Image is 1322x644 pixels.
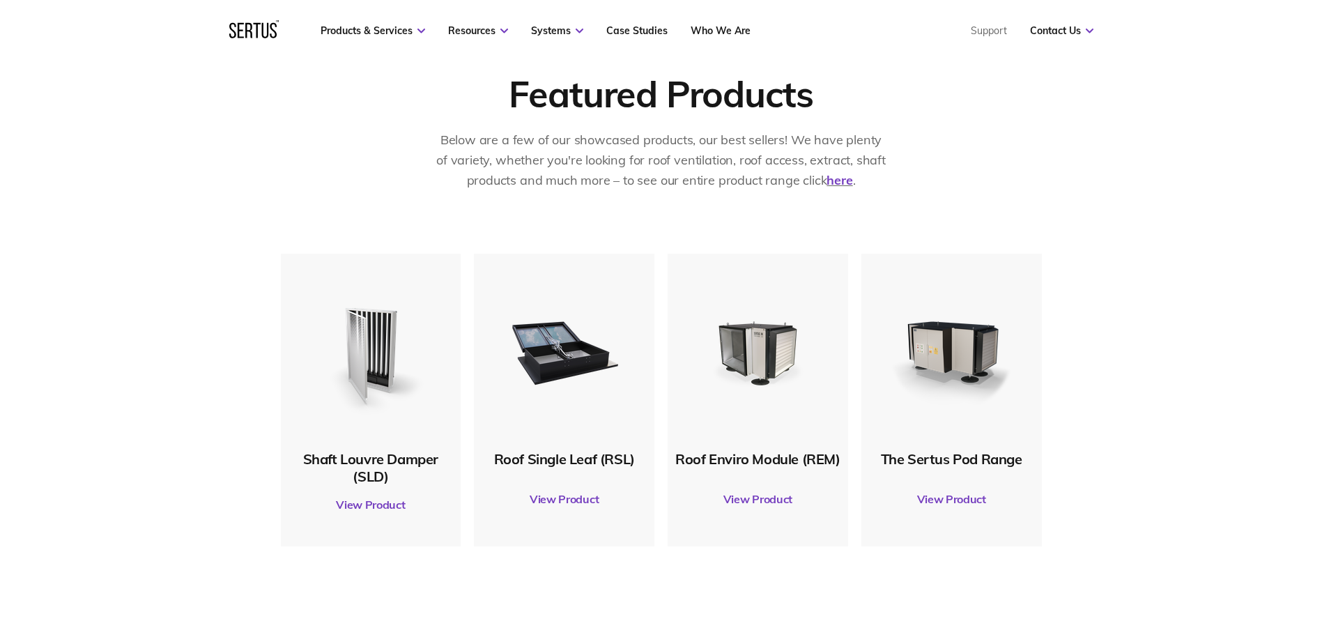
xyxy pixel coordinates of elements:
div: The Sertus Pod Range [868,450,1035,468]
a: here [827,172,852,188]
a: View Product [288,485,454,524]
div: Roof Single Leaf (RSL) [481,450,647,468]
div: Shaft Louvre Damper (SLD) [288,450,454,485]
a: Who We Are [691,24,751,37]
a: Contact Us [1030,24,1093,37]
div: Featured Products [509,71,813,116]
p: Below are a few of our showcased products, our best sellers! We have plenty of variety, whether y... [435,130,888,190]
a: Case Studies [606,24,668,37]
a: Support [971,24,1007,37]
a: Products & Services [321,24,425,37]
a: View Product [481,480,647,519]
a: View Product [675,480,841,519]
iframe: Chat Widget [1071,482,1322,644]
a: Resources [448,24,508,37]
a: View Product [868,480,1035,519]
div: Roof Enviro Module (REM) [675,450,841,468]
a: Systems [531,24,583,37]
